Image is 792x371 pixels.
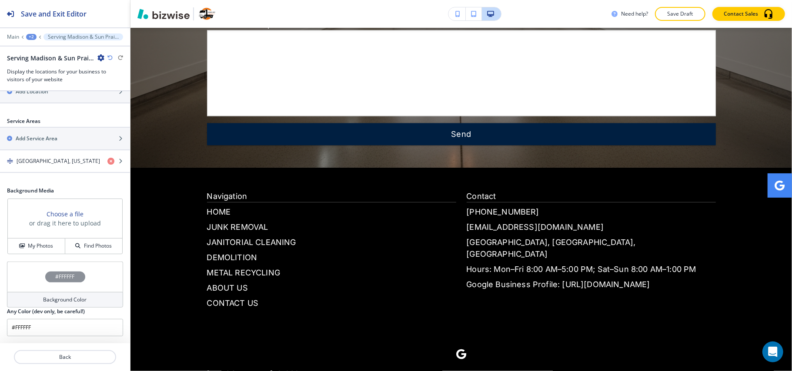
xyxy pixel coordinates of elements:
p: Google Business Profile: [URL][DOMAIN_NAME] [467,278,716,290]
button: Find Photos [65,238,122,254]
h2: Background Media [7,187,123,195]
div: Open Intercom Messenger [762,341,783,362]
button: My Photos [8,238,65,254]
button: Contact Sales [712,7,785,21]
button: Save Draft [655,7,705,21]
h3: Need help? [621,10,648,18]
h3: or drag it here to upload [29,219,101,228]
p: Back [15,353,115,361]
h4: Background Color [43,296,87,304]
p: Contact Sales [724,10,758,18]
img: Your Logo [197,7,217,21]
button: Choose a file [47,209,84,219]
button: Serving Madison & Sun Prairie [43,33,123,40]
p: HOME [207,206,456,218]
p: CONTACT US [207,297,456,309]
p: Hours: Mon–Fri 8:00 AM–5:00 PM; Sat–Sun 8:00 AM–1:00 PM [467,263,716,275]
p: JANITORIAL CLEANING [207,236,456,248]
a: [PHONE_NUMBER] [467,206,716,218]
button: Send [207,123,716,146]
p: DEMOLITION [207,252,456,263]
button: Back [14,350,116,364]
h2: Add Service Area [16,135,57,142]
p: Navigation [207,190,456,202]
h2: Save and Exit Editor [21,9,87,19]
p: Contact [467,190,716,202]
p: Serving Madison & Sun Prairie [48,34,119,40]
h2: Any Color (dev only, be careful!) [7,308,85,315]
h4: [GEOGRAPHIC_DATA], [US_STATE] [17,157,100,165]
p: ABOUT US [207,282,456,294]
img: Drag [7,158,13,164]
h2: Service Areas [7,117,40,125]
h2: Add Location [16,88,48,96]
p: JUNK REMOVAL [207,221,456,233]
h2: Serving Madison & Sun Prairie [7,53,94,63]
button: Main [7,34,19,40]
div: Choose a fileor drag it here to uploadMy PhotosFind Photos [7,198,123,255]
button: #FFFFFFBackground Color [7,262,123,308]
h4: Find Photos [84,242,112,250]
p: Save Draft [666,10,694,18]
h4: #FFFFFF [56,273,75,281]
h4: My Photos [28,242,53,250]
img: Bizwise Logo [137,9,190,19]
a: [EMAIL_ADDRESS][DOMAIN_NAME] [467,221,716,233]
p: METAL RECYCLING [207,267,456,278]
h3: Display the locations for your business to visitors of your website [7,68,123,83]
a: Social media link to google account [768,173,792,198]
button: +2 [26,34,37,40]
a: [GEOGRAPHIC_DATA], [GEOGRAPHIC_DATA], [GEOGRAPHIC_DATA] [467,236,716,260]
